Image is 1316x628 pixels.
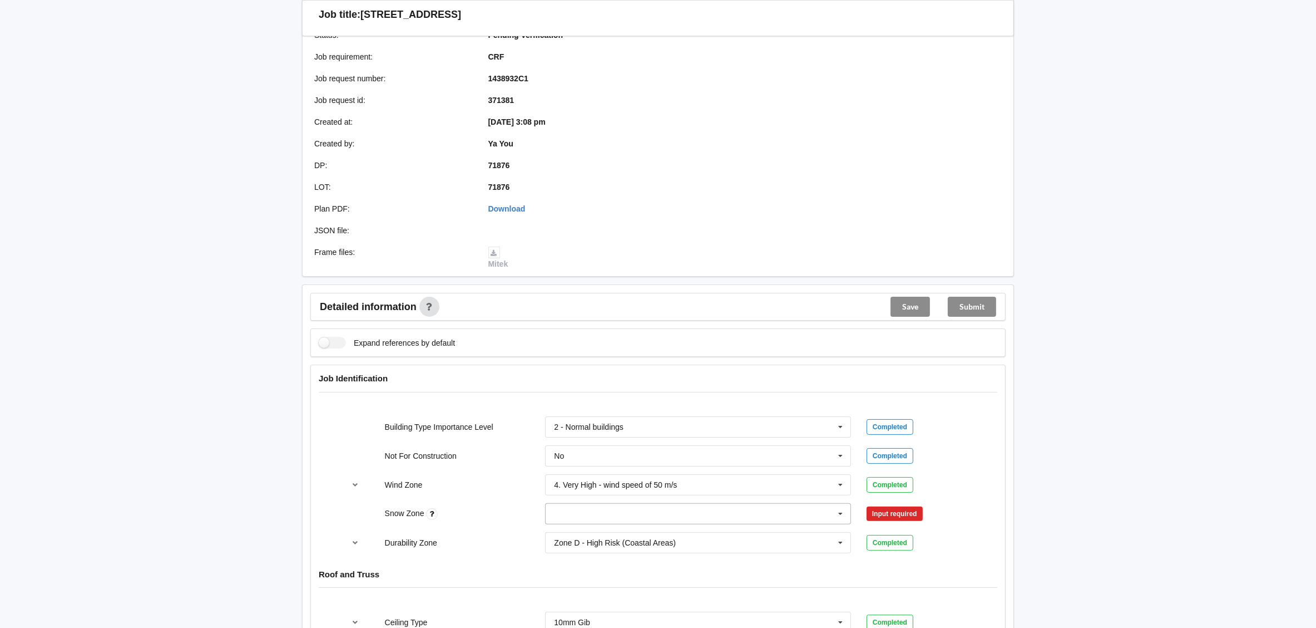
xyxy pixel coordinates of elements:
[385,480,423,489] label: Wind Zone
[554,452,564,460] div: No
[488,96,514,105] b: 371381
[867,535,913,551] div: Completed
[488,161,510,170] b: 71876
[345,533,367,553] button: reference-toggle
[488,139,513,148] b: Ya You
[306,160,481,171] div: DP :
[319,569,997,580] h4: Roof and Truss
[385,423,493,431] label: Building Type Importance Level
[554,423,624,431] div: 2 - Normal buildings
[488,248,508,269] a: Mitek
[360,8,461,21] h3: [STREET_ADDRESS]
[488,31,563,40] b: Pending Verification
[306,73,481,84] div: Job request number :
[554,539,676,547] div: Zone D - High Risk (Coastal Areas)
[385,618,428,627] label: Ceiling Type
[488,74,528,83] b: 1438932C1
[306,203,481,214] div: Plan PDF :
[319,8,360,21] h3: Job title:
[306,51,481,62] div: Job requirement :
[306,247,481,270] div: Frame files :
[554,619,590,626] div: 10mm Gib
[753,33,919,46] img: Job impression image thumbnail
[385,538,437,547] label: Durability Zone
[867,448,913,464] div: Completed
[306,138,481,149] div: Created by :
[319,337,455,349] label: Expand references by default
[319,373,997,384] h4: Job Identification
[867,477,913,493] div: Completed
[385,509,427,518] label: Snow Zone
[306,181,481,193] div: LOT :
[320,302,417,312] span: Detailed information
[488,52,504,61] b: CRF
[306,95,481,106] div: Job request id :
[306,225,481,236] div: JSON file :
[867,507,923,521] div: Input required
[488,183,510,192] b: 71876
[488,117,546,126] b: [DATE] 3:08 pm
[554,481,677,489] div: 4. Very High - wind speed of 50 m/s
[867,419,913,435] div: Completed
[345,475,367,495] button: reference-toggle
[488,204,526,213] a: Download
[385,452,457,460] label: Not For Construction
[306,116,481,127] div: Created at :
